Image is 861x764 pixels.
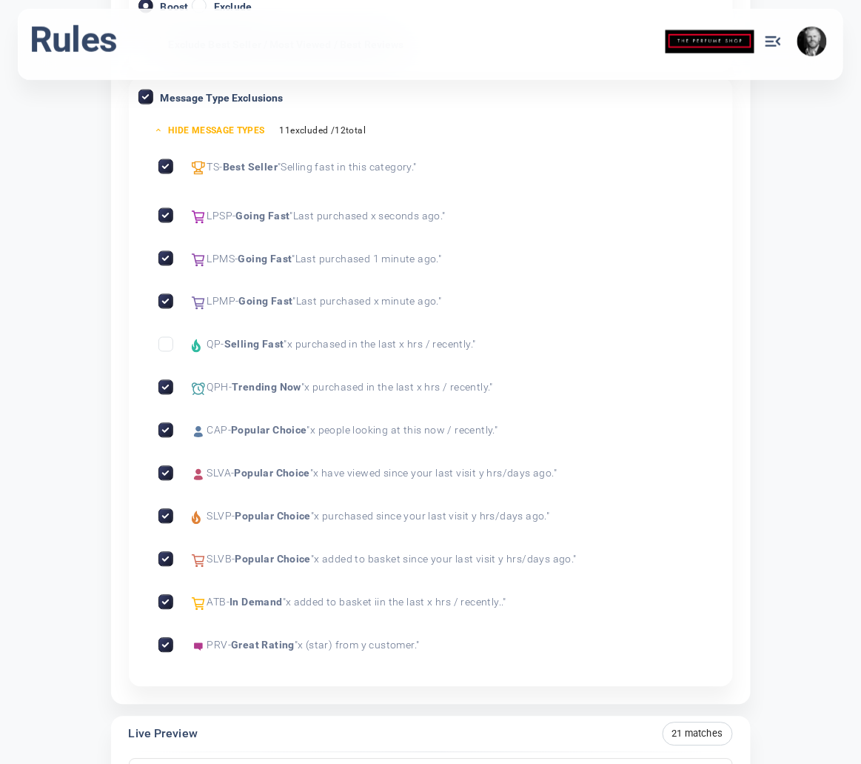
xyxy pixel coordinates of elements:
span: Popular Choice [235,552,312,571]
span: Going Fast [236,208,290,227]
span: LPMP - [207,294,239,313]
span: ATB - [207,595,230,614]
span: " x added to basket iin the last x hrs / recently.. " [283,595,506,614]
span: LPMS - [207,251,238,270]
span: Going Fast [238,251,292,270]
span: " x (star) from y customer. " [295,638,420,657]
span: " x purchased in the last x hrs / recently. " [301,380,493,399]
span: LPSP - [207,208,236,227]
span: CAP - [207,423,232,442]
span: Popular Choice [235,466,311,485]
span: Message Type Exclusions [161,93,284,103]
span: In Demand [230,595,283,614]
span: " Last purchased x seconds ago. " [290,208,446,227]
span: " Selling fast in this category. " [278,159,417,179]
span: Popular Choice [231,423,307,442]
span: " x added to basket since your last visit y hrs/days ago. " [311,552,577,571]
img: theperfumeshop [666,19,754,65]
span: PRV - [207,638,232,657]
span: QPH - [207,380,232,399]
span: Popular Choice [235,509,312,528]
span: Best Seller [223,159,278,179]
span: SLVB - [207,552,235,571]
span: " x people looking at this now / recently. " [307,423,498,442]
span: QP - [207,337,224,356]
h6: Live Preview [129,725,198,744]
h1: Rules [30,18,117,62]
span: " x purchased since your last visit y hrs/days ago. " [311,509,549,528]
img: e9922e3fc00dd5316fa4c56e6d75935f [797,27,827,56]
span: " Last purchased x minute ago. " [293,294,442,313]
button: Hide message types [147,120,274,142]
span: Boost [161,1,189,12]
span: Exclude [214,1,252,12]
span: SLVP - [207,509,235,528]
span: Selling Fast [224,337,284,356]
span: menu_open [763,31,784,52]
span: Going Fast [239,294,293,313]
span: " x purchased in the last x hrs / recently. " [284,337,476,356]
span: " Last purchased 1 minute ago. " [292,251,442,270]
span: Trending Now [232,380,301,399]
span: TS - [207,159,223,179]
span: 11 excluded / 12 total [280,125,366,136]
span: Great Rating [231,638,295,657]
span: " x have viewed since your last visit y hrs/days ago. " [310,466,557,485]
span: SLVA - [207,466,235,485]
span: 21 matches [663,726,732,742]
